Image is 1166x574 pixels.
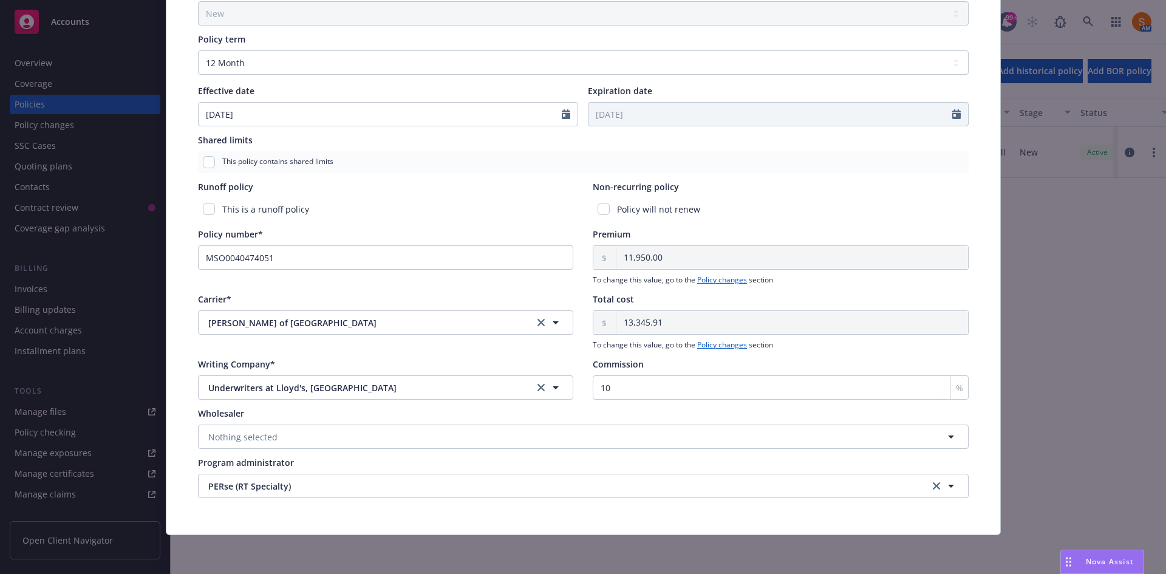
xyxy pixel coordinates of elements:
[198,457,294,468] span: Program administrator
[198,198,574,220] div: This is a runoff policy
[562,109,570,119] svg: Calendar
[198,293,231,305] span: Carrier*
[593,198,969,220] div: Policy will not renew
[1061,550,1076,573] div: Drag to move
[534,380,548,395] a: clear selection
[199,103,562,126] input: MM/DD/YYYY
[952,109,961,119] svg: Calendar
[593,181,679,193] span: Non-recurring policy
[1086,556,1134,567] span: Nova Assist
[198,151,969,173] div: This policy contains shared limits
[697,275,747,285] a: Policy changes
[198,358,275,370] span: Writing Company*
[198,33,245,45] span: Policy term
[208,480,870,493] span: PERse (RT Specialty)
[198,375,574,400] button: Underwriters at Lloyd's, [GEOGRAPHIC_DATA]clear selection
[208,381,514,394] span: Underwriters at Lloyd's, [GEOGRAPHIC_DATA]
[593,293,634,305] span: Total cost
[534,315,548,330] a: clear selection
[697,340,747,350] a: Policy changes
[616,246,968,269] input: 0.00
[593,358,644,370] span: Commission
[198,228,263,240] span: Policy number*
[198,425,969,449] button: Nothing selected
[588,85,652,97] span: Expiration date
[208,316,514,329] span: [PERSON_NAME] of [GEOGRAPHIC_DATA]
[593,340,969,350] span: To change this value, go to the section
[616,311,968,334] input: 0.00
[198,181,253,193] span: Runoff policy
[593,275,969,285] span: To change this value, go to the section
[198,408,244,419] span: Wholesaler
[198,134,253,146] span: Shared limits
[198,474,969,498] button: PERse (RT Specialty)clear selection
[208,431,278,443] span: Nothing selected
[956,381,963,394] span: %
[929,479,944,493] a: clear selection
[593,228,630,240] span: Premium
[198,85,254,97] span: Effective date
[198,310,574,335] button: [PERSON_NAME] of [GEOGRAPHIC_DATA]clear selection
[1060,550,1144,574] button: Nova Assist
[588,103,952,126] input: MM/DD/YYYY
